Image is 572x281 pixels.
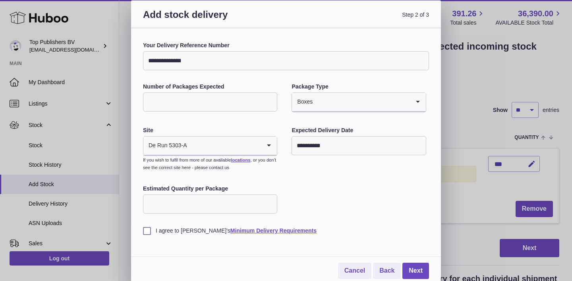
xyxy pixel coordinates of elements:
[143,42,429,49] label: Your Delivery Reference Number
[292,93,425,112] div: Search for option
[231,158,250,162] a: locations
[143,158,276,170] small: If you wish to fulfil from more of our available , or you don’t see the correct site here - pleas...
[292,93,313,111] span: Boxes
[143,227,429,235] label: I agree to [PERSON_NAME]'s
[143,185,277,192] label: Estimated Quantity per Package
[143,137,187,155] span: De Run 5303-A
[402,263,429,279] a: Next
[292,83,426,90] label: Package Type
[143,8,286,30] h3: Add stock delivery
[373,263,401,279] a: Back
[292,127,426,134] label: Expected Delivery Date
[338,263,371,279] a: Cancel
[313,93,410,111] input: Search for option
[187,137,261,155] input: Search for option
[143,127,277,134] label: Site
[143,137,277,156] div: Search for option
[286,8,429,30] span: Step 2 of 3
[143,83,277,90] label: Number of Packages Expected
[230,227,317,234] a: Minimum Delivery Requirements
